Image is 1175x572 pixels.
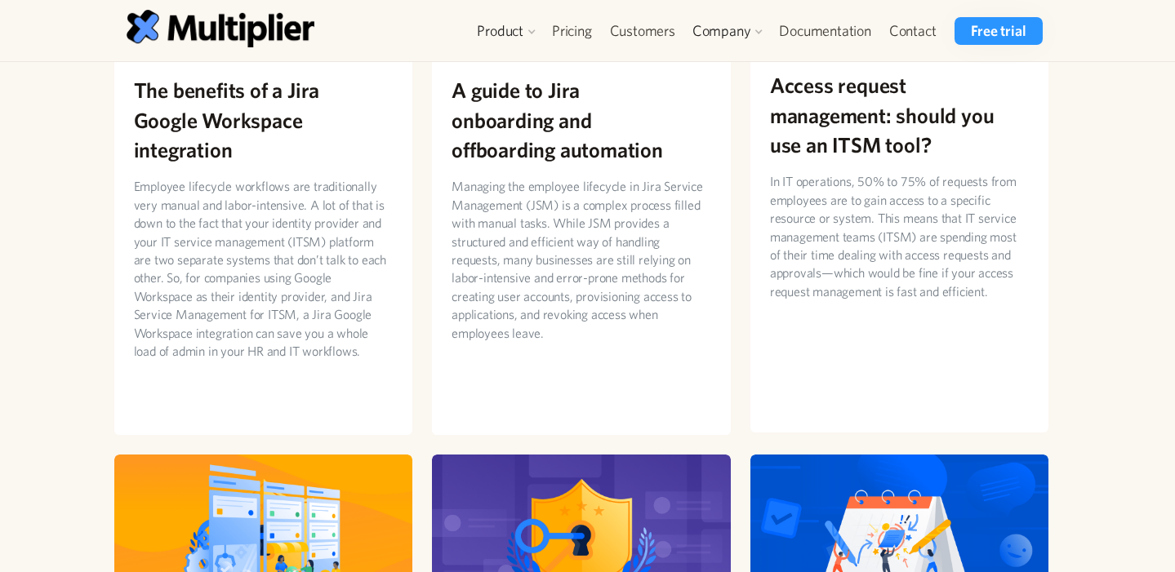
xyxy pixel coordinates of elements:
h2: Access request management: should you use an ITSM tool? [770,70,1030,159]
h2: The benefits of a Jira Google Workspace integration [134,75,394,164]
a: Contact [880,17,946,45]
a: Free trial [955,17,1042,45]
h2: A guide to Jira onboarding and offboarding automation [452,75,711,164]
a: Documentation [770,17,879,45]
div: Product [469,17,543,45]
div: Company [684,17,771,45]
div: Product [477,21,523,41]
a: Customers [601,17,684,45]
p: Managing the employee lifecycle in Jira Service Management (JSM) is a complex process filled with... [452,177,711,342]
p: In IT operations, 50% to 75% of requests from employees are to gain access to a specific resource... [770,172,1030,300]
a: Pricing [543,17,601,45]
p: Employee lifecycle workflows are traditionally very manual and labor-intensive. A lot of that is ... [134,177,394,360]
div: Company [692,21,751,41]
